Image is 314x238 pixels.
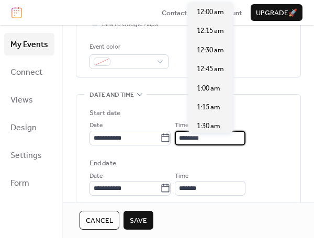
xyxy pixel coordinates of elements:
span: Settings [10,148,42,164]
span: Link to Google Maps [102,19,158,30]
span: My Events [10,37,48,53]
a: My Events [4,33,54,55]
span: 12:30 am [197,45,224,55]
span: Cancel [86,216,113,226]
span: Contact Us [162,8,196,18]
span: Date [89,120,103,131]
span: Time [175,171,188,182]
span: Views [10,92,33,108]
div: End date [89,158,116,168]
a: Form [4,172,54,194]
span: Date and time [89,90,134,100]
span: Design [10,120,37,136]
button: Save [124,211,153,230]
span: Date [89,171,103,182]
div: Start date [89,108,120,118]
span: 1:00 am [197,83,220,94]
span: Save [130,216,147,226]
span: Time [175,120,188,131]
span: Form [10,175,29,191]
button: Cancel [80,211,119,230]
span: Connect [10,64,42,81]
span: Upgrade 🚀 [256,8,297,18]
a: Views [4,88,54,111]
a: Contact Us [162,7,196,18]
span: 1:15 am [197,102,220,112]
span: 12:45 am [197,64,224,74]
span: 12:15 am [197,26,224,36]
button: Upgrade🚀 [251,4,302,21]
a: Connect [4,61,54,83]
div: Event color [89,42,166,52]
a: Settings [4,144,54,166]
span: 12:00 am [197,7,224,17]
a: Design [4,116,54,139]
span: 1:30 am [197,121,220,131]
img: logo [12,7,22,18]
